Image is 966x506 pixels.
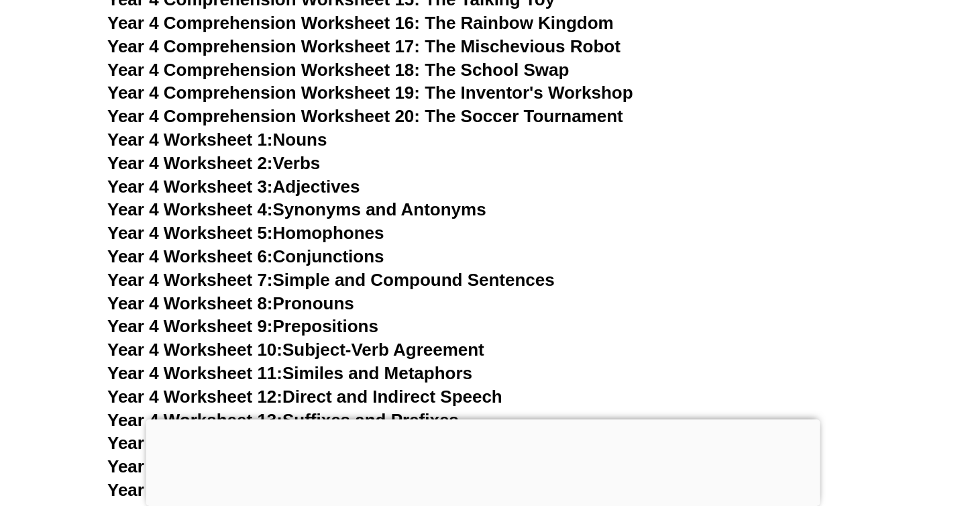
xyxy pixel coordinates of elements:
[107,387,502,407] a: Year 4 Worksheet 12:Direct and Indirect Speech
[736,354,966,506] iframe: Chat Widget
[107,480,282,500] span: Year 4 Worksheet 16:
[107,480,383,500] a: Year 4 Worksheet 16:Plural Rules
[107,433,498,453] a: Year 4 Worksheet 14:Writing Compound Words
[107,223,273,243] span: Year 4 Worksheet 5:
[107,246,384,266] a: Year 4 Worksheet 6:Conjunctions
[107,176,360,197] a: Year 4 Worksheet 3:Adjectives
[146,419,820,503] iframe: Advertisement
[107,199,486,219] a: Year 4 Worksheet 4:Synonyms and Antonyms
[107,340,282,360] span: Year 4 Worksheet 10:
[107,410,459,430] a: Year 4 Worksheet 13:Suffixes and Prefixes
[107,13,614,33] a: Year 4 Comprehension Worksheet 16: The Rainbow Kingdom
[107,293,273,313] span: Year 4 Worksheet 8:
[107,153,320,173] a: Year 4 Worksheet 2:Verbs
[107,410,282,430] span: Year 4 Worksheet 13:
[107,176,273,197] span: Year 4 Worksheet 3:
[107,293,354,313] a: Year 4 Worksheet 8:Pronouns
[107,270,555,290] a: Year 4 Worksheet 7:Simple and Compound Sentences
[107,36,621,56] a: Year 4 Comprehension Worksheet 17: The Mischevious Robot
[107,316,273,336] span: Year 4 Worksheet 9:
[107,363,282,383] span: Year 4 Worksheet 11:
[107,106,623,126] a: Year 4 Comprehension Worksheet 20: The Soccer Tournament
[107,316,378,336] a: Year 4 Worksheet 9:Prepositions
[107,223,384,243] a: Year 4 Worksheet 5:Homophones
[107,387,282,407] span: Year 4 Worksheet 12:
[107,199,273,219] span: Year 4 Worksheet 4:
[107,270,273,290] span: Year 4 Worksheet 7:
[107,130,273,150] span: Year 4 Worksheet 1:
[107,363,472,383] a: Year 4 Worksheet 11:Similes and Metaphors
[107,83,633,103] a: Year 4 Comprehension Worksheet 19: The Inventor's Workshop
[107,456,352,476] a: Year 4 Worksheet 15:Adverbs
[107,456,282,476] span: Year 4 Worksheet 15:
[107,246,273,266] span: Year 4 Worksheet 6:
[107,60,569,80] a: Year 4 Comprehension Worksheet 18: The School Swap
[107,433,282,453] span: Year 4 Worksheet 14:
[107,130,327,150] a: Year 4 Worksheet 1:Nouns
[107,340,484,360] a: Year 4 Worksheet 10:Subject-Verb Agreement
[107,153,273,173] span: Year 4 Worksheet 2:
